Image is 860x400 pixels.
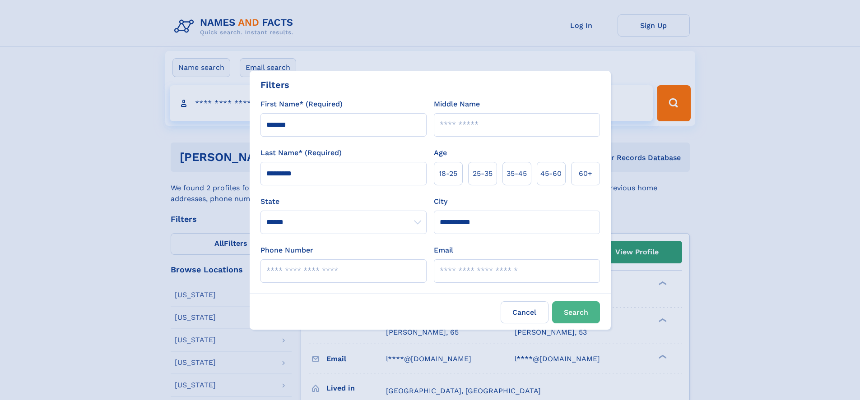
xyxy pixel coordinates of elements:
[260,147,342,158] label: Last Name* (Required)
[260,196,427,207] label: State
[434,99,480,110] label: Middle Name
[540,168,562,179] span: 45‑60
[439,168,457,179] span: 18‑25
[260,99,343,110] label: First Name* (Required)
[260,245,313,256] label: Phone Number
[501,301,549,323] label: Cancel
[260,78,289,92] div: Filters
[507,168,527,179] span: 35‑45
[579,168,592,179] span: 60+
[434,147,447,158] label: Age
[434,245,453,256] label: Email
[552,301,600,323] button: Search
[434,196,447,207] label: City
[473,168,493,179] span: 25‑35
